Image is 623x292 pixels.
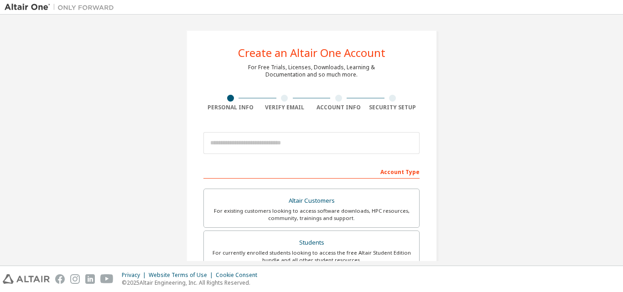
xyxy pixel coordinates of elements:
div: For existing customers looking to access software downloads, HPC resources, community, trainings ... [209,207,414,222]
div: Security Setup [366,104,420,111]
img: instagram.svg [70,274,80,284]
p: © 2025 Altair Engineering, Inc. All Rights Reserved. [122,279,263,287]
img: facebook.svg [55,274,65,284]
div: Website Terms of Use [149,272,216,279]
div: Account Info [311,104,366,111]
div: For currently enrolled students looking to access the free Altair Student Edition bundle and all ... [209,249,414,264]
div: Altair Customers [209,195,414,207]
div: Account Type [203,164,420,179]
div: Privacy [122,272,149,279]
div: Students [209,236,414,249]
img: Altair One [5,3,119,12]
div: Create an Altair One Account [238,47,385,58]
div: For Free Trials, Licenses, Downloads, Learning & Documentation and so much more. [248,64,375,78]
img: linkedin.svg [85,274,95,284]
div: Personal Info [203,104,258,111]
div: Cookie Consent [216,272,263,279]
img: youtube.svg [100,274,114,284]
div: Verify Email [258,104,312,111]
img: altair_logo.svg [3,274,50,284]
